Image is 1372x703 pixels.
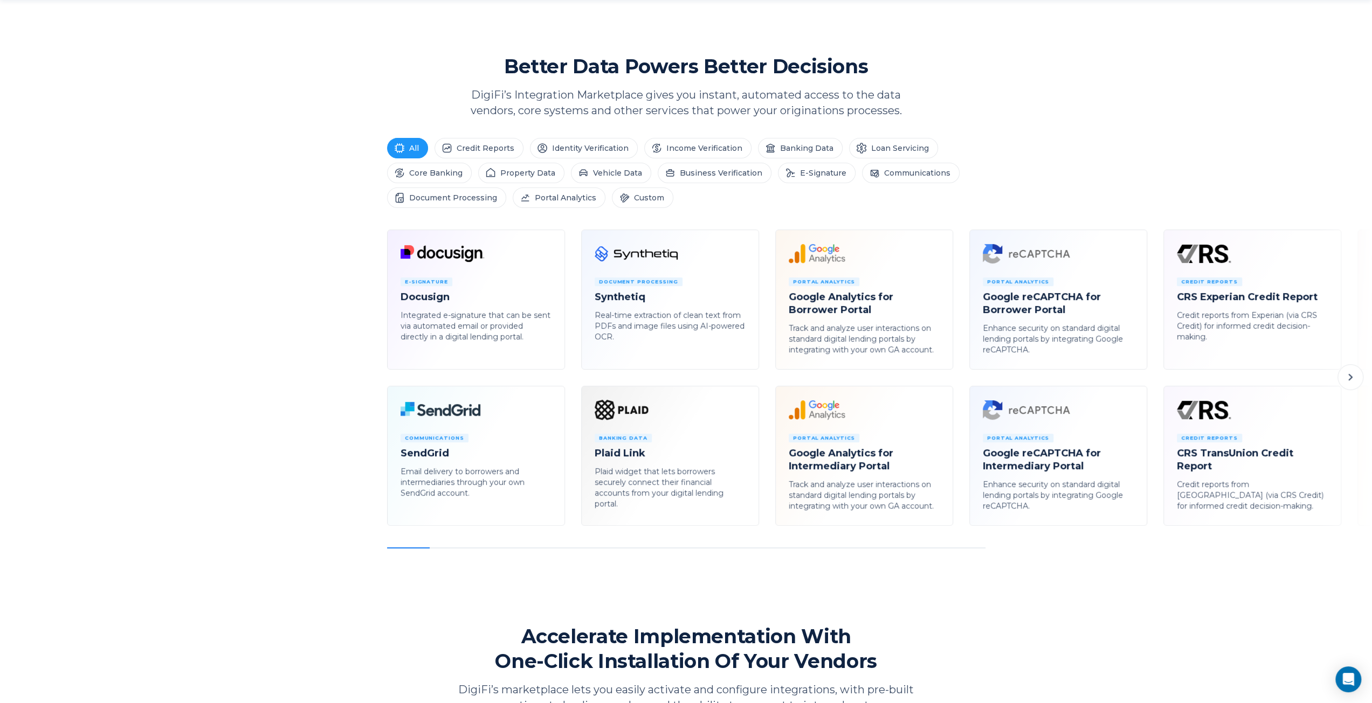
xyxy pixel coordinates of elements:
[789,290,940,316] h4: Google Analytics for Borrower Portal
[478,163,564,183] li: Property Data
[1177,447,1328,472] h4: CRS TransUnion Credit Report
[401,466,551,498] p: Email delivery to borrowers and intermediaries through your own SendGrid account.
[504,54,868,79] h2: Better Data Powers Better Decisions
[778,163,856,183] li: E-Signature
[658,163,771,183] li: Business Verification
[495,649,877,673] span: One-Click Installation Of Your Vendors
[401,310,551,342] p: Integrated e-signature that can be sent via automated email or provided directly in a digital len...
[983,277,1053,286] span: Portal Analytics
[983,290,1134,316] h4: Google reCAPTCHA for Borrower Portal
[401,277,452,286] span: E-Signature
[644,138,752,158] li: Income Verification
[1177,310,1328,342] p: Credit reports from Experian (via CRS Credit) for informed credit decision-making.
[983,323,1134,355] p: Enhance security on standard digital lending portals by integrating Google reCAPTCHA.
[387,163,472,183] li: Core Banking
[789,323,940,355] p: Track and analyze user interactions on standard digital lending portals by integrating with your ...
[387,187,506,208] li: Document Processing
[1335,666,1361,692] div: Open Intercom Messenger
[595,277,682,286] span: Document Processing
[983,434,1053,442] span: Portal Analytics
[789,479,940,511] p: Track and analyze user interactions on standard digital lending portals by integrating with your ...
[401,434,468,442] span: Communications
[1177,479,1328,511] p: Credit reports from TransUnion (via CRS Credit) for informed credit decision-making.
[789,447,940,472] h4: Google Analytics for Intermediary Portal
[1177,290,1328,303] h4: CRS Experian Credit Report
[513,187,605,208] li: Portal Analytics
[789,277,859,286] span: Portal Analytics
[758,138,843,158] li: Banking Data
[435,138,523,158] li: Credit Reports
[530,138,638,158] li: Identity Verification
[789,434,859,442] span: Portal Analytics
[595,310,746,342] p: Real-time extraction of clean text from PDFs and image files using AI-powered OCR.
[595,290,746,303] h4: Synthetiq
[401,447,551,460] h4: SendGrid
[849,138,938,158] li: Loan Servicing
[612,187,673,208] li: Custom
[571,163,651,183] li: Vehicle Data
[595,466,746,509] p: Plaid widget that lets borrowers securely connect their financial accounts from your digital lend...
[1177,434,1242,442] span: Credit Reports
[1177,277,1242,286] span: Credit Reports
[595,447,746,460] h4: Plaid Link
[401,290,551,303] h4: Docusign
[862,163,960,183] li: Communications
[983,447,1134,472] h4: Google reCAPTCHA for Intermediary Portal
[387,138,428,158] li: All
[452,87,921,119] p: DigiFi’s Integration Marketplace gives you instant, automated access to the data vendors, core sy...
[983,479,1134,511] p: Enhance security on standard digital lending portals by integrating Google reCAPTCHA.
[595,434,652,442] span: Banking Data
[495,624,877,649] span: Accelerate Implementation With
